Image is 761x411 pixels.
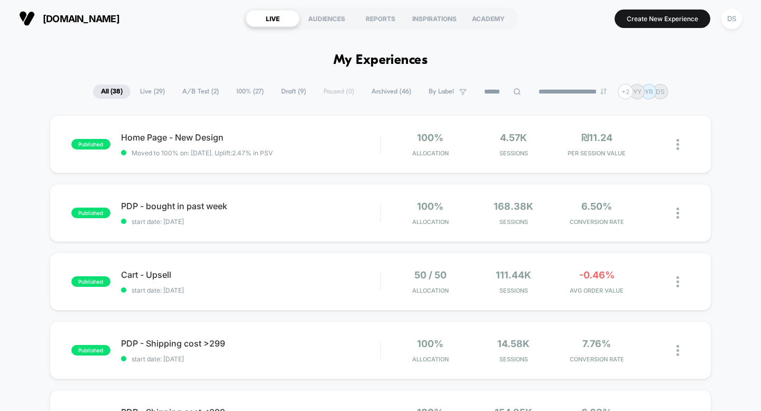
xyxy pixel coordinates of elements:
span: published [71,345,110,356]
span: Sessions [475,150,552,157]
span: 168.38k [494,201,533,212]
img: close [676,276,679,287]
span: Sessions [475,356,552,363]
span: 14.58k [497,338,530,349]
span: CONVERSION RATE [558,218,636,226]
span: -0.46% [579,269,615,281]
button: Create New Experience [615,10,710,28]
button: [DOMAIN_NAME] [16,10,123,27]
span: start date: [DATE] [121,355,380,363]
h1: My Experiences [333,53,428,68]
span: Allocation [412,287,449,294]
span: Allocation [412,150,449,157]
div: LIVE [246,10,300,27]
span: Allocation [412,218,449,226]
span: Draft ( 9 ) [273,85,314,99]
img: close [676,139,679,150]
span: 100% [417,132,443,143]
span: AVG ORDER VALUE [558,287,636,294]
div: REPORTS [354,10,407,27]
div: INSPIRATIONS [407,10,461,27]
span: Sessions [475,287,552,294]
span: Sessions [475,218,552,226]
span: Moved to 100% on: [DATE] . Uplift: 2.47% in PSV [132,149,273,157]
p: YR [645,88,653,96]
span: All ( 38 ) [93,85,131,99]
span: PDP - Shipping cost >299 [121,338,380,349]
span: Allocation [412,356,449,363]
div: DS [721,8,742,29]
span: published [71,276,110,287]
span: Live ( 29 ) [132,85,173,99]
div: + 2 [618,84,633,99]
p: DS [656,88,665,96]
p: YY [633,88,642,96]
span: 100% ( 27 ) [228,85,272,99]
span: ₪11.24 [581,132,612,143]
span: [DOMAIN_NAME] [43,13,119,24]
span: 4.57k [500,132,527,143]
span: Archived ( 46 ) [364,85,419,99]
img: end [600,88,607,95]
div: ACADEMY [461,10,515,27]
span: 7.76% [582,338,611,349]
span: start date: [DATE] [121,286,380,294]
img: close [676,208,679,219]
img: Visually logo [19,11,35,26]
span: 111.44k [496,269,531,281]
span: Cart - Upsell [121,269,380,280]
span: 100% [417,338,443,349]
button: DS [718,8,745,30]
img: close [676,345,679,356]
span: 100% [417,201,443,212]
span: 6.50% [581,201,612,212]
span: CONVERSION RATE [558,356,636,363]
span: published [71,139,110,150]
span: PER SESSION VALUE [558,150,636,157]
span: By Label [429,88,454,96]
span: Home Page - New Design [121,132,380,143]
span: A/B Test ( 2 ) [174,85,227,99]
span: published [71,208,110,218]
span: start date: [DATE] [121,218,380,226]
span: PDP - bought in past week [121,201,380,211]
span: 50 / 50 [414,269,447,281]
div: AUDIENCES [300,10,354,27]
